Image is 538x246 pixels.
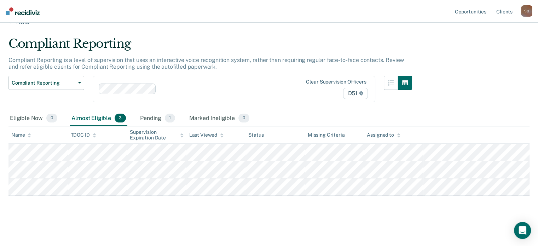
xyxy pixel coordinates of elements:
div: Compliant Reporting [8,36,412,57]
div: Pending1 [139,111,177,126]
span: 0 [46,114,57,123]
div: Assigned to [367,132,400,138]
button: Compliant Reporting [8,76,84,90]
div: Last Viewed [189,132,224,138]
div: Supervision Expiration Date [130,129,184,141]
div: Eligible Now0 [8,111,59,126]
span: 3 [115,114,126,123]
div: Clear supervision officers [306,79,366,85]
img: Recidiviz [6,7,40,15]
button: SG [521,5,532,17]
div: Missing Criteria [308,132,345,138]
div: S G [521,5,532,17]
span: Compliant Reporting [12,80,75,86]
div: Marked Ineligible0 [188,111,251,126]
div: Name [11,132,31,138]
p: Compliant Reporting is a level of supervision that uses an interactive voice recognition system, ... [8,57,404,70]
div: Almost Eligible3 [70,111,127,126]
div: Open Intercom Messenger [514,222,531,239]
div: Status [248,132,264,138]
div: TDOC ID [71,132,96,138]
span: 1 [165,114,175,123]
span: 0 [238,114,249,123]
span: D51 [343,88,368,99]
